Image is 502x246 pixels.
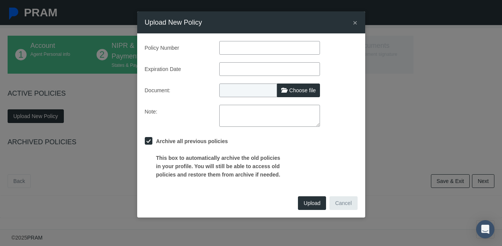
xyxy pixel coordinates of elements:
[145,17,202,28] h4: Upload New Policy
[298,196,326,210] button: Upload
[353,19,357,27] button: Close
[476,220,494,238] div: Open Intercom Messenger
[329,196,358,210] button: Cancel
[304,200,320,206] span: Upload
[353,18,357,27] span: ×
[289,87,316,93] span: Choose file
[152,137,283,179] label: Archive all previous policies This box to automatically archive the old policies in your profile....
[139,105,214,127] label: Note:
[139,41,214,55] label: Policy Number
[139,84,214,97] label: Document:
[139,62,214,76] label: Expiration Date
